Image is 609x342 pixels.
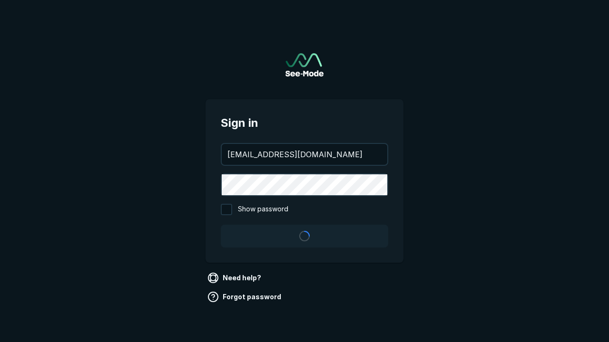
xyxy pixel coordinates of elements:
span: Sign in [221,114,388,132]
input: your@email.com [222,144,387,165]
a: Forgot password [206,289,285,304]
img: See-Mode Logo [285,53,324,76]
span: Show password [238,204,288,215]
a: Go to sign in [285,53,324,76]
a: Need help? [206,270,265,285]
